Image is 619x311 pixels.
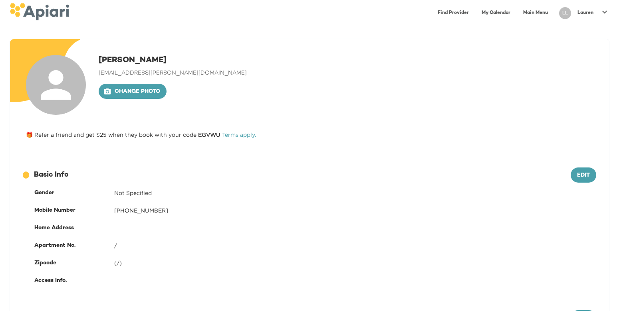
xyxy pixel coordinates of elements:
span: 🎁 Refer a friend and get $25 when they book with your code [26,132,222,138]
h1: [PERSON_NAME] [99,55,247,66]
div: Mobile Number [34,207,114,215]
a: My Calendar [477,5,515,21]
div: Home Address [34,224,114,232]
a: Terms apply. [222,132,256,138]
div: Not Specified [114,189,596,197]
span: Edit [577,171,590,181]
span: [EMAIL_ADDRESS][PERSON_NAME][DOMAIN_NAME] [99,70,247,76]
div: LL [559,7,571,19]
div: [PHONE_NUMBER] [114,207,596,215]
strong: EGVWU [196,132,222,138]
span: Change photo [105,87,160,97]
div: Zipcode [34,259,114,267]
img: logo [10,3,69,20]
p: Lauren [577,10,593,16]
div: (/) [114,259,596,267]
div: Gender [34,189,114,197]
a: Main Menu [518,5,553,21]
div: Basic Info [23,170,571,180]
button: Change photo [99,84,167,99]
div: Access Info. [34,277,114,285]
button: Edit [571,167,596,183]
div: / [114,242,596,250]
div: Apartment No. [34,242,114,250]
a: Find Provider [433,5,474,21]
